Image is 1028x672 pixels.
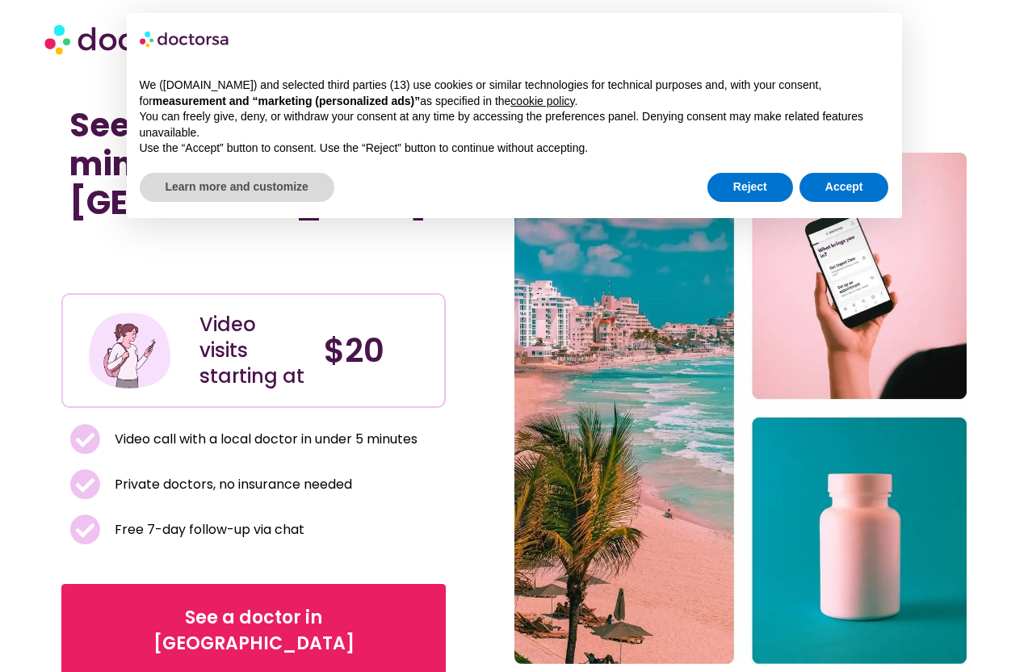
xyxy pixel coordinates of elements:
[153,94,420,107] strong: measurement and “marketing (personalized ads)”
[707,173,793,202] button: Reject
[69,258,438,277] iframe: Customer reviews powered by Trustpilot
[86,605,421,657] span: See a doctor in [GEOGRAPHIC_DATA]
[324,331,432,370] h4: $20
[140,109,889,141] p: You can freely give, deny, or withdraw your consent at any time by accessing the preferences pane...
[111,519,304,541] span: Free 7-day follow-up via chat
[69,238,312,258] iframe: Customer reviews powered by Trustpilot
[69,106,438,222] h1: See a doctor online in minutes in [GEOGRAPHIC_DATA]
[86,307,173,393] img: Illustration depicting a young woman in a casual outfit, engaged with her smartphone. She has a p...
[111,473,352,496] span: Private doctors, no insurance needed
[111,428,417,451] span: Video call with a local doctor in under 5 minutes
[514,153,967,664] img: A collage showing UTI medication, a smartphone displaying Doctorsa intake form, and a beach with ...
[140,173,334,202] button: Learn more and customize
[799,173,889,202] button: Accept
[199,312,308,389] div: Video visits starting at
[140,26,230,52] img: logo
[510,94,574,107] a: cookie policy
[140,141,889,157] p: Use the “Accept” button to consent. Use the “Reject” button to continue without accepting.
[140,78,889,109] p: We ([DOMAIN_NAME]) and selected third parties (13) use cookies or similar technologies for techni...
